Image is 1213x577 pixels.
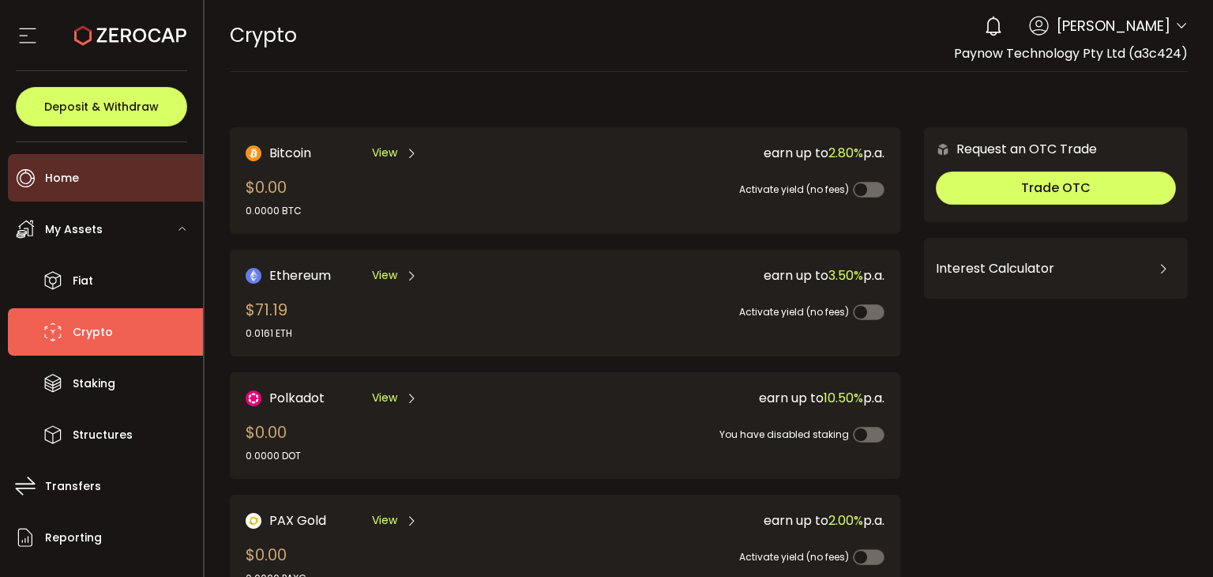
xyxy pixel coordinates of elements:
[269,511,326,530] span: PAX Gold
[372,390,397,406] span: View
[45,526,102,549] span: Reporting
[1134,501,1213,577] iframe: Chat Widget
[936,142,950,157] img: 6nGpN7MZ9FLuBP83NiajKbTRY4UzlzQtBKtCrLLspmCkSvCZHBKvY3NxgQaT5JnOQREvtQ257bXeeSTueZfAPizblJ+Fe8JwA...
[936,172,1176,205] button: Trade OTC
[44,101,159,112] span: Deposit & Withdraw
[372,267,397,284] span: View
[73,270,93,292] span: Fiat
[73,372,115,395] span: Staking
[73,321,113,344] span: Crypto
[246,420,301,463] div: $0.00
[372,145,397,161] span: View
[246,449,301,463] div: 0.0000 DOT
[246,175,302,218] div: $0.00
[565,143,884,163] div: earn up to p.a.
[565,388,884,408] div: earn up to p.a.
[269,388,325,408] span: Polkadot
[246,268,261,284] img: Ethereum
[16,87,187,126] button: Deposit & Withdraw
[269,143,311,163] span: Bitcoin
[719,428,849,441] span: You have disabled staking
[828,511,863,530] span: 2.00%
[1057,15,1170,36] span: [PERSON_NAME]
[828,144,863,162] span: 2.80%
[45,475,101,498] span: Transfers
[739,183,849,196] span: Activate yield (no fees)
[739,305,849,319] span: Activate yield (no fees)
[565,266,884,285] div: earn up to p.a.
[372,512,397,529] span: View
[936,250,1176,288] div: Interest Calculator
[246,390,261,406] img: DOT
[924,139,1097,159] div: Request an OTC Trade
[246,204,302,218] div: 0.0000 BTC
[828,266,863,285] span: 3.50%
[269,266,331,285] span: Ethereum
[246,145,261,161] img: Bitcoin
[739,550,849,564] span: Activate yield (no fees)
[246,326,292,341] div: 0.0161 ETH
[824,389,863,407] span: 10.50%
[45,167,79,190] span: Home
[954,44,1188,62] span: Paynow Technology Pty Ltd (a3c424)
[45,218,103,241] span: My Assets
[1021,179,1091,197] span: Trade OTC
[246,298,292,341] div: $71.19
[246,513,261,529] img: PAX Gold
[565,511,884,530] div: earn up to p.a.
[73,424,133,447] span: Structures
[230,21,297,49] span: Crypto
